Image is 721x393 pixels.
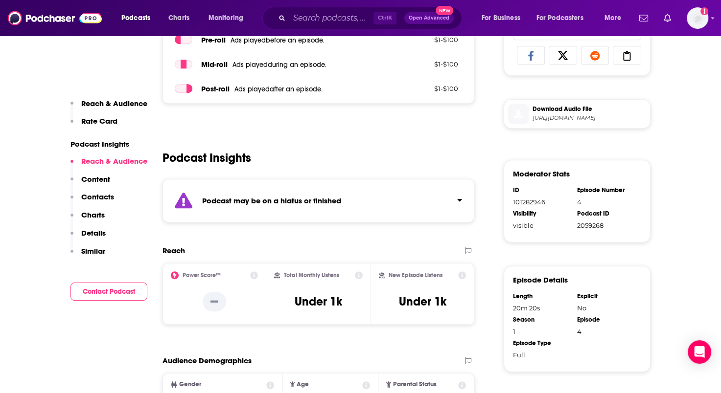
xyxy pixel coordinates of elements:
a: Show notifications dropdown [635,10,652,26]
h3: Under 1k [399,294,446,309]
p: Reach & Audience [81,156,147,166]
a: Copy Link [613,46,641,65]
p: Charts [81,210,105,219]
button: Charts [70,210,105,228]
p: $ 1 - $ 100 [395,36,458,44]
span: Download Audio File [533,105,646,113]
div: Visibility [513,210,571,218]
p: Reach & Audience [81,99,147,108]
button: open menu [475,10,533,26]
span: Ads played during an episode . [232,61,326,69]
a: Charts [162,10,195,26]
a: Share on Reddit [581,46,609,65]
span: Ctrl K [373,12,396,24]
h2: Podcast Insights [163,151,251,165]
div: 4 [577,198,635,206]
span: Age [297,381,309,388]
div: Podcast ID [577,210,635,218]
h3: Under 1k [295,294,342,309]
span: Pre -roll [201,35,225,44]
button: Contacts [70,192,114,210]
button: Contact Podcast [70,283,147,301]
span: Ads played before an episode . [230,36,324,44]
button: open menu [530,10,598,26]
input: Search podcasts, credits, & more... [289,10,373,26]
h2: Audience Demographics [163,356,252,365]
svg: Add a profile image [700,7,708,15]
span: New [436,6,453,15]
div: No [577,304,635,312]
h3: Episode Details [513,275,568,284]
div: Explicit [577,292,635,300]
button: Show profile menu [687,7,708,29]
p: Similar [81,246,105,256]
p: Contacts [81,192,114,201]
p: Content [81,175,110,184]
h2: Total Monthly Listens [284,272,339,279]
button: Content [70,175,110,193]
button: Details [70,228,106,246]
h2: Reach [163,246,185,255]
div: 101282946 [513,198,571,206]
img: User Profile [687,7,708,29]
h3: Moderator Stats [513,169,570,178]
button: Similar [70,246,105,264]
section: Click to expand status details [163,179,475,222]
div: visible [513,221,571,229]
div: 4 [577,327,635,335]
div: 1 [513,327,571,335]
h2: Power Score™ [183,272,221,279]
div: Open Intercom Messenger [688,340,711,364]
span: Parental Status [393,381,437,388]
span: Gender [179,381,201,388]
div: 2059268 [577,221,635,229]
button: Rate Card [70,116,117,134]
p: Details [81,228,106,238]
div: ID [513,186,571,194]
a: Download Audio File[URL][DOMAIN_NAME] [508,104,646,124]
span: Podcasts [121,11,150,25]
a: Share on Facebook [517,46,545,65]
span: https://www.buzzsprout.com/1791018/episodes/8683061-our-new-favorite-clean-romance-author.mp3 [533,114,646,122]
button: Reach & Audience [70,99,147,117]
div: Season [513,316,571,324]
div: 20m 20s [513,304,571,312]
img: Podchaser - Follow, Share and Rate Podcasts [8,9,102,27]
strong: Podcast may be on a hiatus or finished [202,196,341,205]
p: $ 1 - $ 100 [395,60,458,68]
a: Share on X/Twitter [549,46,577,65]
p: Podcast Insights [70,139,147,149]
button: Reach & Audience [70,156,147,175]
span: Open Advanced [409,16,449,21]
button: Open AdvancedNew [404,12,454,24]
p: Rate Card [81,116,117,126]
span: Mid -roll [201,60,227,69]
button: open menu [598,10,633,26]
div: Episode Number [577,186,635,194]
div: Episode Type [513,339,571,347]
span: Post -roll [201,84,229,93]
p: $ 1 - $ 100 [395,85,458,92]
button: open menu [202,10,256,26]
p: -- [203,292,226,311]
h2: New Episode Listens [389,272,442,279]
span: More [605,11,621,25]
div: Search podcasts, credits, & more... [272,7,471,29]
div: Episode [577,316,635,324]
div: Full [513,351,571,359]
button: open menu [115,10,163,26]
div: Length [513,292,571,300]
span: Ads played after an episode . [234,85,322,93]
span: Charts [168,11,189,25]
span: For Business [482,11,520,25]
span: Monitoring [209,11,243,25]
span: For Podcasters [536,11,583,25]
a: Show notifications dropdown [660,10,675,26]
span: Logged in as KSteele [687,7,708,29]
